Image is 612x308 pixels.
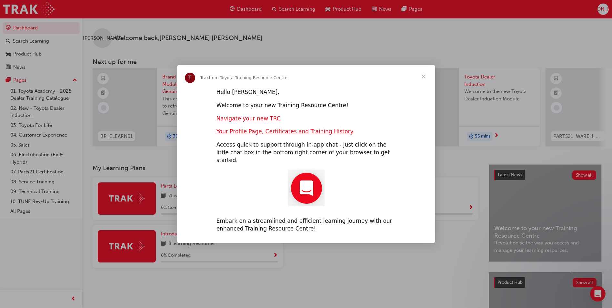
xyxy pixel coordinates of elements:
[200,75,209,80] span: Trak
[216,128,354,135] a: Your Profile Page, Certificates and Training History
[412,65,435,88] span: Close
[216,217,396,233] div: Embark on a streamlined and efficient learning journey with our enhanced Training Resource Centre!
[216,141,396,164] div: Access quick to support through in-app chat - just click on the little chat box in the bottom rig...
[216,102,396,109] div: Welcome to your new Training Resource Centre!
[185,73,195,83] div: Profile image for Trak
[209,75,287,80] span: from Toyota Training Resource Centre
[216,115,281,122] a: Navigate your new TRC
[216,88,396,96] div: Hello [PERSON_NAME],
